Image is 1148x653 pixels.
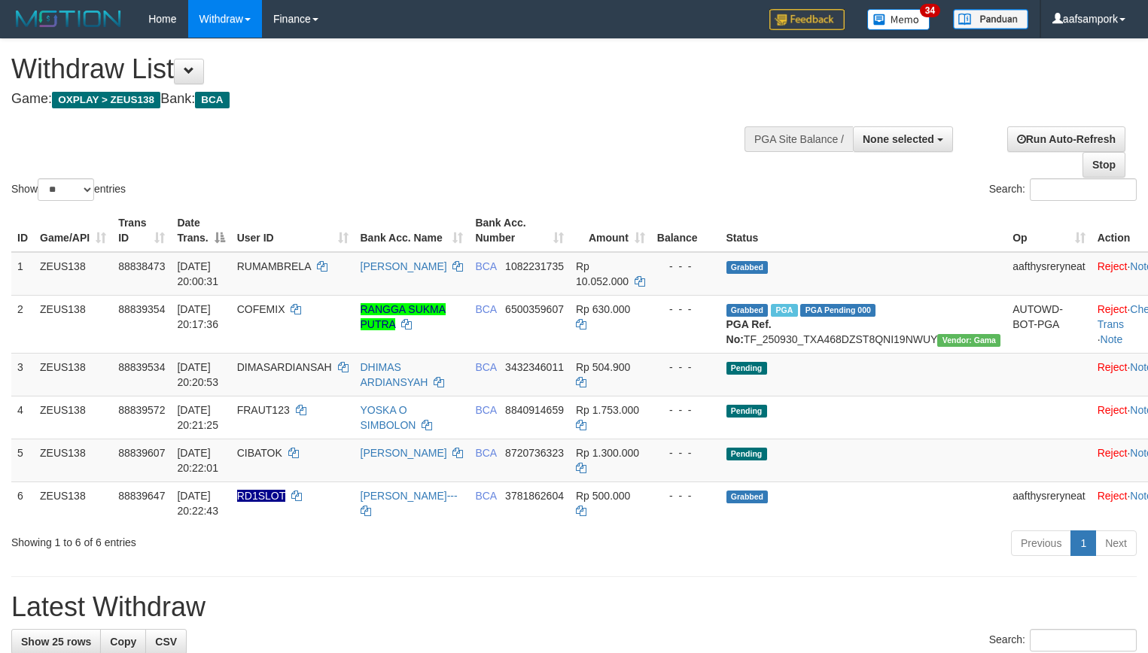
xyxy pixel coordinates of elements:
[800,304,875,317] span: PGA Pending
[237,303,285,315] span: COFEMIX
[1098,447,1128,459] a: Reject
[937,334,1000,347] span: Vendor URL: https://trx31.1velocity.biz
[505,361,564,373] span: Copy 3432346011 to clipboard
[505,303,564,315] span: Copy 6500359607 to clipboard
[726,261,769,274] span: Grabbed
[1083,152,1125,178] a: Stop
[867,9,930,30] img: Button%20Memo.svg
[720,209,1007,252] th: Status
[475,260,496,272] span: BCA
[475,303,496,315] span: BCA
[171,209,230,252] th: Date Trans.: activate to sort column descending
[177,490,218,517] span: [DATE] 20:22:43
[1030,629,1137,651] input: Search:
[118,447,165,459] span: 88839607
[11,295,34,353] td: 2
[237,490,285,502] span: Nama rekening ada tanda titik/strip, harap diedit
[118,260,165,272] span: 88838473
[863,133,934,145] span: None selected
[118,361,165,373] span: 88839534
[726,405,767,418] span: Pending
[1006,481,1092,524] td: aafthysreryneat
[11,252,34,296] td: 1
[989,629,1137,651] label: Search:
[11,592,1137,622] h1: Latest Withdraw
[1006,209,1092,252] th: Op: activate to sort column ascending
[34,353,112,396] td: ZEUS138
[34,481,112,524] td: ZEUS138
[726,362,767,375] span: Pending
[11,209,34,252] th: ID
[1011,530,1071,556] a: Previous
[726,448,767,460] span: Pending
[657,445,714,460] div: - - -
[52,92,160,108] span: OXPLAY > ZEUS138
[475,490,496,502] span: BCA
[576,260,629,287] span: Rp 10.052.000
[769,9,845,30] img: Feedback.jpg
[1098,361,1128,373] a: Reject
[11,353,34,396] td: 3
[1098,490,1128,502] a: Reject
[177,404,218,431] span: [DATE] 20:21:25
[1098,404,1128,416] a: Reject
[11,54,751,84] h1: Withdraw List
[361,303,446,330] a: RANGGA SUKMA PUTRA
[989,178,1137,201] label: Search:
[657,302,714,317] div: - - -
[237,361,332,373] span: DIMASARDIANSAH
[576,490,630,502] span: Rp 500.000
[475,447,496,459] span: BCA
[576,361,630,373] span: Rp 504.900
[177,260,218,287] span: [DATE] 20:00:31
[1006,252,1092,296] td: aafthysreryneat
[720,295,1007,353] td: TF_250930_TXA468DZST8QNI19NWUY
[11,92,751,107] h4: Game: Bank:
[177,447,218,474] span: [DATE] 20:22:01
[21,636,91,648] span: Show 25 rows
[576,447,639,459] span: Rp 1.300.000
[237,447,282,459] span: CIBATOK
[237,404,290,416] span: FRAUT123
[34,252,112,296] td: ZEUS138
[1101,333,1123,345] a: Note
[361,361,428,388] a: DHIMAS ARDIANSYAH
[11,439,34,481] td: 5
[118,303,165,315] span: 88839354
[920,4,940,17] span: 34
[469,209,570,252] th: Bank Acc. Number: activate to sort column ascending
[177,361,218,388] span: [DATE] 20:20:53
[110,636,136,648] span: Copy
[1070,530,1096,556] a: 1
[505,447,564,459] span: Copy 8720736323 to clipboard
[1098,260,1128,272] a: Reject
[34,209,112,252] th: Game/API: activate to sort column ascending
[576,303,630,315] span: Rp 630.000
[361,260,447,272] a: [PERSON_NAME]
[657,402,714,418] div: - - -
[657,360,714,375] div: - - -
[34,439,112,481] td: ZEUS138
[651,209,720,252] th: Balance
[361,447,447,459] a: [PERSON_NAME]
[505,260,564,272] span: Copy 1082231735 to clipboard
[745,126,853,152] div: PGA Site Balance /
[1006,295,1092,353] td: AUTOWD-BOT-PGA
[475,361,496,373] span: BCA
[237,260,311,272] span: RUMAMBRELA
[726,491,769,503] span: Grabbed
[11,529,467,550] div: Showing 1 to 6 of 6 entries
[853,126,953,152] button: None selected
[34,396,112,439] td: ZEUS138
[361,490,458,502] a: [PERSON_NAME]---
[11,178,126,201] label: Show entries
[726,318,772,345] b: PGA Ref. No:
[505,490,564,502] span: Copy 3781862604 to clipboard
[361,404,416,431] a: YOSKA O SIMBOLON
[1030,178,1137,201] input: Search:
[11,396,34,439] td: 4
[1098,303,1128,315] a: Reject
[118,490,165,502] span: 88839647
[771,304,797,317] span: Marked by aafsolysreylen
[34,295,112,353] td: ZEUS138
